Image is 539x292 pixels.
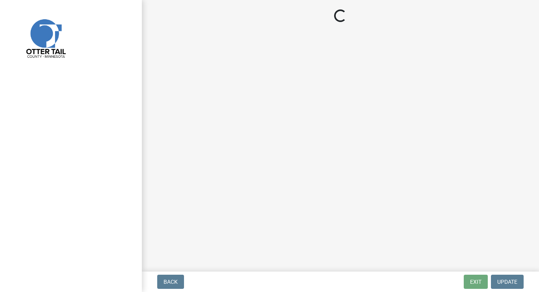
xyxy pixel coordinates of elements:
span: Update [497,279,517,285]
img: Otter Tail County, Minnesota [16,8,75,67]
button: Exit [464,275,488,289]
span: Back [164,279,178,285]
button: Update [491,275,524,289]
button: Back [157,275,184,289]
